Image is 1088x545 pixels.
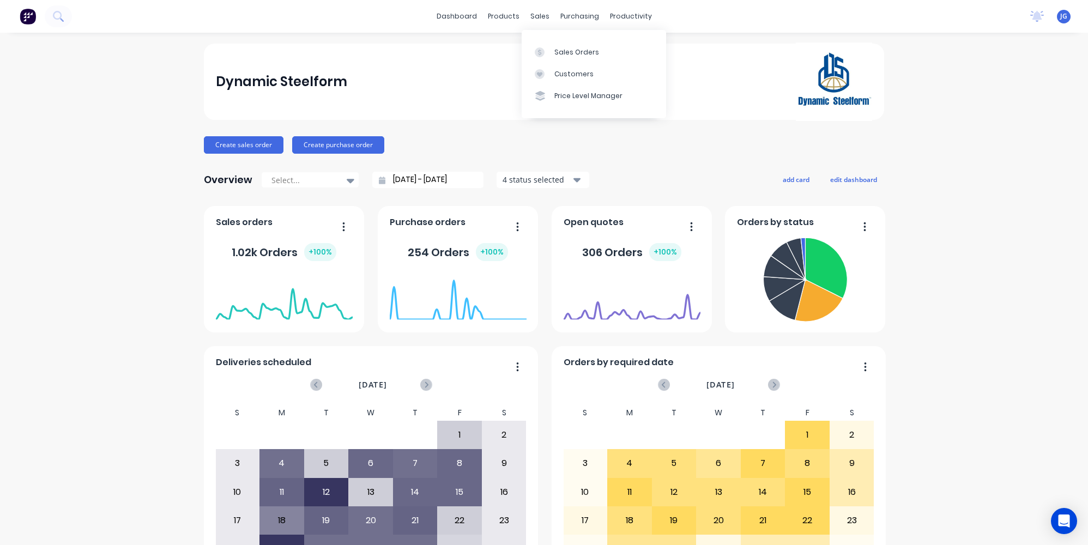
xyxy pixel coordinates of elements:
[649,243,681,261] div: + 100 %
[304,243,336,261] div: + 100 %
[305,450,348,477] div: 5
[216,507,259,534] div: 17
[305,507,348,534] div: 19
[564,216,624,229] span: Open quotes
[482,450,526,477] div: 9
[503,174,571,185] div: 4 status selected
[796,43,872,121] img: Dynamic Steelform
[563,405,608,421] div: S
[785,421,829,449] div: 1
[437,405,482,421] div: F
[823,172,884,186] button: edit dashboard
[555,8,605,25] div: purchasing
[605,8,657,25] div: productivity
[741,450,785,477] div: 7
[741,405,785,421] div: T
[216,356,311,369] span: Deliveries scheduled
[830,507,874,534] div: 23
[260,479,304,506] div: 11
[564,450,607,477] div: 3
[476,243,508,261] div: + 100 %
[554,69,594,79] div: Customers
[785,405,830,421] div: F
[608,507,651,534] div: 18
[259,405,304,421] div: M
[830,450,874,477] div: 9
[390,216,466,229] span: Purchase orders
[554,91,622,101] div: Price Level Manager
[522,41,666,63] a: Sales Orders
[652,507,696,534] div: 19
[204,169,252,191] div: Overview
[260,450,304,477] div: 4
[305,479,348,506] div: 12
[1060,11,1067,21] span: JG
[697,450,740,477] div: 6
[522,85,666,107] a: Price Level Manager
[737,216,814,229] span: Orders by status
[304,405,349,421] div: T
[741,507,785,534] div: 21
[582,243,681,261] div: 306 Orders
[706,379,735,391] span: [DATE]
[785,450,829,477] div: 8
[652,405,697,421] div: T
[830,421,874,449] div: 2
[785,479,829,506] div: 15
[349,450,392,477] div: 6
[830,405,874,421] div: S
[393,405,438,421] div: T
[776,172,817,186] button: add card
[607,405,652,421] div: M
[785,507,829,534] div: 22
[438,421,481,449] div: 1
[564,479,607,506] div: 10
[482,421,526,449] div: 2
[260,507,304,534] div: 18
[497,172,589,188] button: 4 status selected
[564,507,607,534] div: 17
[525,8,555,25] div: sales
[554,47,599,57] div: Sales Orders
[482,479,526,506] div: 16
[215,405,260,421] div: S
[482,405,527,421] div: S
[608,450,651,477] div: 4
[652,479,696,506] div: 12
[1051,508,1077,534] div: Open Intercom Messenger
[408,243,508,261] div: 254 Orders
[349,507,392,534] div: 20
[696,405,741,421] div: W
[394,450,437,477] div: 7
[438,479,481,506] div: 15
[438,450,481,477] div: 8
[394,479,437,506] div: 14
[697,507,740,534] div: 20
[697,479,740,506] div: 13
[359,379,387,391] span: [DATE]
[216,479,259,506] div: 10
[741,479,785,506] div: 14
[204,136,283,154] button: Create sales order
[216,216,273,229] span: Sales orders
[482,507,526,534] div: 23
[394,507,437,534] div: 21
[438,507,481,534] div: 22
[216,450,259,477] div: 3
[608,479,651,506] div: 11
[522,63,666,85] a: Customers
[20,8,36,25] img: Factory
[292,136,384,154] button: Create purchase order
[431,8,482,25] a: dashboard
[232,243,336,261] div: 1.02k Orders
[830,479,874,506] div: 16
[482,8,525,25] div: products
[652,450,696,477] div: 5
[348,405,393,421] div: W
[216,71,347,93] div: Dynamic Steelform
[349,479,392,506] div: 13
